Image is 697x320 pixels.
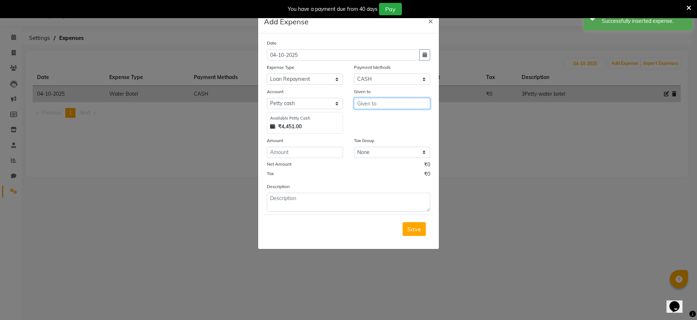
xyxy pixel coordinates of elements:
span: × [428,15,433,26]
div: Available Petty Cash [270,115,340,121]
label: Tax Group [354,137,374,144]
h5: Add Expense [264,16,309,27]
button: Close [422,11,439,31]
span: ₹0 [424,161,430,170]
label: Expense Type [267,64,294,71]
strong: ₹4,451.00 [278,123,302,130]
label: Date [267,40,277,46]
input: Amount [267,147,343,158]
input: Given to [354,98,430,109]
button: Save [403,222,426,236]
label: Given to [354,88,371,95]
label: Tax [267,170,274,177]
button: Pay [379,3,402,15]
div: Successfully inserted expense. [602,17,687,25]
label: Amount [267,137,283,144]
iframe: chat widget [667,291,690,313]
label: Payment Methods [354,64,391,71]
label: Net Amount [267,161,292,167]
label: Description [267,183,290,190]
div: You have a payment due from 40 days [288,5,378,13]
label: Account [267,88,284,95]
span: Save [407,225,421,233]
span: ₹0 [424,170,430,180]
